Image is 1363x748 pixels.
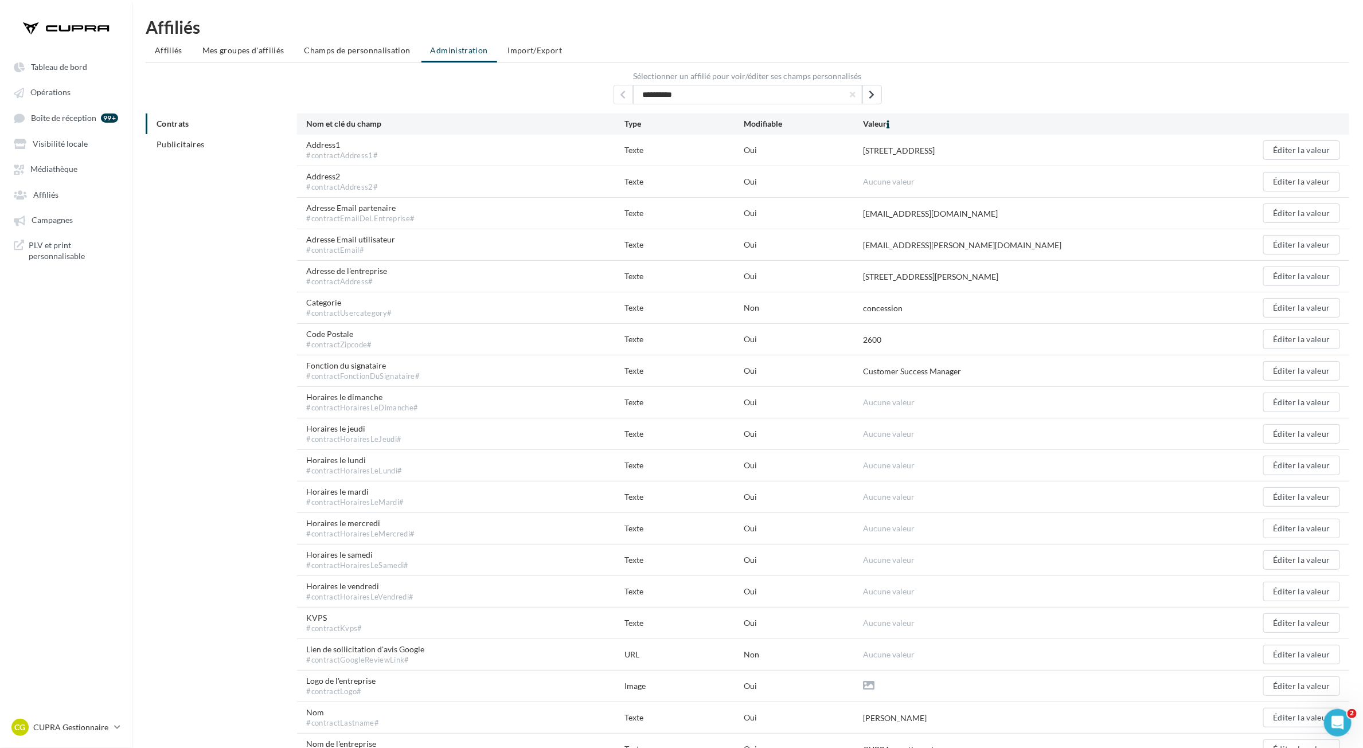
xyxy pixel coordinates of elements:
[863,177,915,186] span: Aucune valeur
[306,171,378,193] span: Address2
[306,151,378,161] div: #contractAddress1#
[863,240,1061,251] div: [EMAIL_ADDRESS][PERSON_NAME][DOMAIN_NAME]
[863,145,935,156] div: [STREET_ADDRESS]
[1263,582,1340,601] button: Éditer la valeur
[744,176,863,187] div: Oui
[624,271,744,282] div: Texte
[744,397,863,408] div: Oui
[744,523,863,534] div: Oui
[306,518,415,539] span: Horaires le mercredi
[624,460,744,471] div: Texte
[306,245,395,256] div: #contractEmail#
[1263,519,1340,538] button: Éditer la valeur
[306,265,387,287] span: Adresse de l'entreprise
[863,366,961,377] div: Customer Success Manager
[30,165,77,174] span: Médiathèque
[863,460,915,470] span: Aucune valeur
[306,214,415,224] div: #contractEmailDeLEntreprise#
[1263,487,1340,507] button: Éditer la valeur
[624,118,744,130] div: Type
[624,302,744,314] div: Texte
[306,718,379,729] div: #contractLastname#
[7,81,125,102] a: Opérations
[31,62,87,72] span: Tableau de bord
[744,428,863,440] div: Oui
[744,334,863,345] div: Oui
[744,118,863,130] div: Modifiable
[9,716,123,738] a: CG CUPRA Gestionnaire
[306,202,415,224] span: Adresse Email partenaire
[15,722,26,733] span: CG
[1263,456,1340,475] button: Éditer la valeur
[306,234,395,256] span: Adresse Email utilisateur
[744,302,863,314] div: Non
[306,297,392,319] span: Categorie
[624,176,744,187] div: Texte
[863,208,998,220] div: [EMAIL_ADDRESS][DOMAIN_NAME]
[32,216,73,225] span: Campagnes
[744,554,863,566] div: Oui
[306,118,624,130] div: Nom et clé du champ
[1263,393,1340,412] button: Éditer la valeur
[1263,361,1340,381] button: Éditer la valeur
[1263,550,1340,570] button: Éditer la valeur
[7,235,125,267] a: PLV et print personnalisable
[29,240,118,262] span: PLV et print personnalisable
[306,675,376,697] span: Logo de l'entreprise
[155,45,182,55] span: Affiliés
[863,429,915,438] span: Aucune valeur
[7,107,125,128] a: Boîte de réception 99+
[1263,708,1340,727] button: Éditer la valeur
[624,397,744,408] div: Texte
[7,209,125,230] a: Campagnes
[863,397,915,407] span: Aucune valeur
[1263,298,1340,318] button: Éditer la valeur
[744,586,863,597] div: Oui
[624,554,744,566] div: Texte
[744,239,863,250] div: Oui
[306,624,362,634] div: #contractKvps#
[863,649,915,659] span: Aucune valeur
[304,45,411,55] span: Champs de personnalisation
[1263,172,1340,191] button: Éditer la valeur
[306,707,379,729] span: Nom
[863,334,881,346] div: 2600
[863,712,927,724] div: [PERSON_NAME]
[306,423,401,445] span: Horaires le jeudi
[157,139,205,149] span: Publicitaires
[863,523,915,533] span: Aucune valeur
[624,491,744,503] div: Texte
[306,308,392,319] div: #contractUsercategory#
[624,523,744,534] div: Texte
[7,158,125,179] a: Médiathèque
[306,391,418,413] span: Horaires le dimanche
[306,486,404,508] span: Horaires le mardi
[1263,235,1340,254] button: Éditer la valeur
[624,586,744,597] div: Texte
[306,360,420,382] span: Fonction du signataire
[1263,424,1340,444] button: Éditer la valeur
[624,712,744,723] div: Texte
[1263,676,1340,696] button: Éditer la valeur
[624,680,744,692] div: Image
[863,303,903,314] div: concession
[30,88,71,97] span: Opérations
[744,617,863,629] div: Oui
[1263,203,1340,223] button: Éditer la valeur
[306,655,424,665] div: #contractGoogleReviewLink#
[744,491,863,503] div: Oui
[306,466,402,476] div: #contractHorairesLeLundi#
[744,144,863,156] div: Oui
[101,113,118,123] div: 99+
[744,460,863,471] div: Oui
[306,612,362,634] span: KVPS
[306,498,404,508] div: #contractHorairesLeMardi#
[33,190,58,199] span: Affiliés
[744,207,863,219] div: Oui
[624,649,744,660] div: URL
[863,618,915,628] span: Aucune valeur
[863,271,998,283] div: [STREET_ADDRESS][PERSON_NAME]
[744,712,863,723] div: Oui
[7,184,125,205] a: Affiliés
[624,334,744,345] div: Texte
